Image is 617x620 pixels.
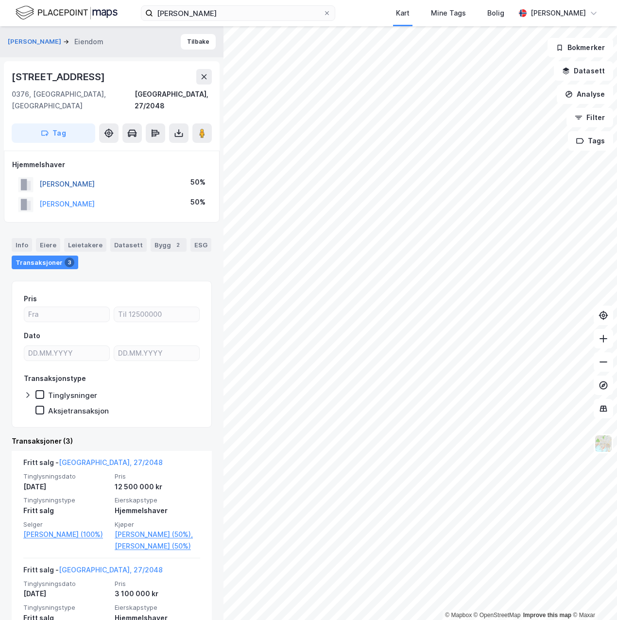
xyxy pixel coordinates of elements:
button: [PERSON_NAME] [8,37,63,47]
a: [PERSON_NAME] (100%) [23,529,109,540]
button: Bokmerker [548,38,613,57]
input: DD.MM.YYYY [114,346,199,361]
a: OpenStreetMap [474,612,521,619]
span: Tinglysningsdato [23,472,109,481]
div: [DATE] [23,481,109,493]
div: Hjemmelshaver [115,505,200,517]
div: Transaksjoner (3) [12,435,212,447]
div: Datasett [110,238,147,252]
div: 50% [190,196,206,208]
span: Eierskapstype [115,603,200,612]
div: Eiere [36,238,60,252]
span: Tinglysningsdato [23,580,109,588]
div: 2 [173,240,183,250]
div: Info [12,238,32,252]
span: Tinglysningstype [23,496,109,504]
a: Improve this map [523,612,571,619]
button: Datasett [554,61,613,81]
img: logo.f888ab2527a4732fd821a326f86c7f29.svg [16,4,118,21]
div: Hjemmelshaver [12,159,211,171]
div: 3 100 000 kr [115,588,200,600]
button: Tilbake [181,34,216,50]
div: Transaksjoner [12,256,78,269]
div: Fritt salg [23,505,109,517]
div: [GEOGRAPHIC_DATA], 27/2048 [135,88,212,112]
a: [PERSON_NAME] (50%) [115,540,200,552]
a: [GEOGRAPHIC_DATA], 27/2048 [59,566,163,574]
div: [STREET_ADDRESS] [12,69,107,85]
input: Søk på adresse, matrikkel, gårdeiere, leietakere eller personer [153,6,323,20]
div: Leietakere [64,238,106,252]
span: Selger [23,520,109,529]
div: 12 500 000 kr [115,481,200,493]
div: [DATE] [23,588,109,600]
div: 50% [190,176,206,188]
iframe: Chat Widget [568,573,617,620]
div: Kart [396,7,410,19]
div: Mine Tags [431,7,466,19]
div: [PERSON_NAME] [531,7,586,19]
button: Tag [12,123,95,143]
div: ESG [190,238,211,252]
a: [PERSON_NAME] (50%), [115,529,200,540]
button: Filter [566,108,613,127]
div: Aksjetransaksjon [48,406,109,415]
input: DD.MM.YYYY [24,346,109,361]
div: Bygg [151,238,187,252]
span: Kjøper [115,520,200,529]
span: Pris [115,472,200,481]
div: Tinglysninger [48,391,97,400]
div: Fritt salg - [23,564,163,580]
button: Analyse [557,85,613,104]
a: Mapbox [445,612,472,619]
div: 3 [65,258,74,267]
a: [GEOGRAPHIC_DATA], 27/2048 [59,458,163,466]
div: Pris [24,293,37,305]
div: 0376, [GEOGRAPHIC_DATA], [GEOGRAPHIC_DATA] [12,88,135,112]
div: Eiendom [74,36,103,48]
div: Transaksjonstype [24,373,86,384]
div: Bolig [487,7,504,19]
button: Tags [568,131,613,151]
div: Fritt salg - [23,457,163,472]
div: Dato [24,330,40,342]
span: Eierskapstype [115,496,200,504]
input: Fra [24,307,109,322]
span: Tinglysningstype [23,603,109,612]
img: Z [594,434,613,453]
input: Til 12500000 [114,307,199,322]
span: Pris [115,580,200,588]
